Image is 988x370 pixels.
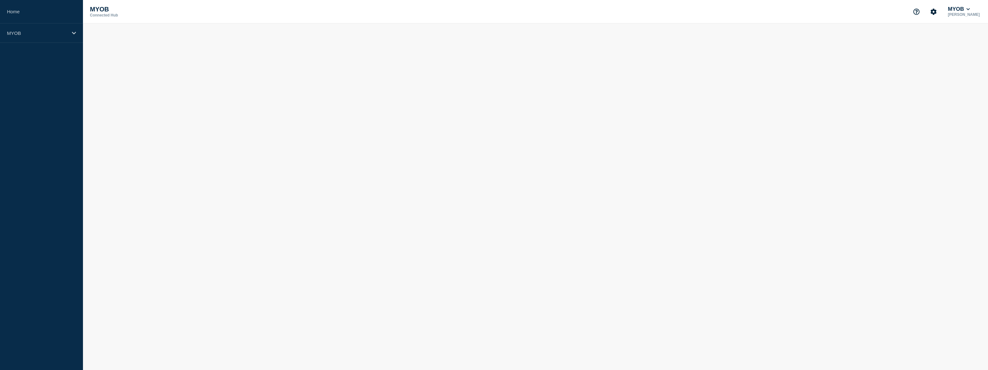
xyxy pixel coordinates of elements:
[947,12,981,17] p: [PERSON_NAME]
[947,6,971,12] button: MYOB
[7,30,68,36] p: MYOB
[927,5,940,18] button: Account settings
[90,13,118,17] p: Connected Hub
[90,6,217,13] p: MYOB
[910,5,923,18] button: Support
